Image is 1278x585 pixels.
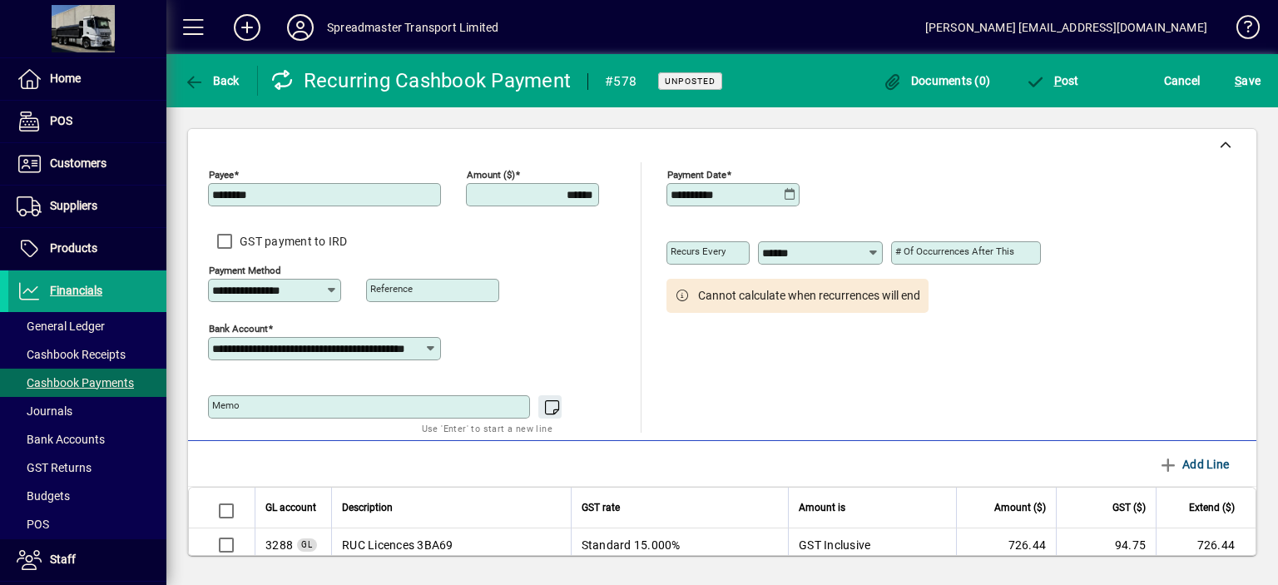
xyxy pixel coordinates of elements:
span: GL account [265,498,316,517]
a: Staff [8,539,166,581]
mat-label: Amount ($) [467,169,515,181]
div: Recurring Cashbook Payment [270,67,572,94]
button: Documents (0) [878,66,994,96]
span: General Ledger [17,320,105,333]
mat-label: Bank Account [209,323,268,335]
span: Add Line [1158,451,1230,478]
span: Extend ($) [1189,498,1235,517]
span: Customers [50,156,106,170]
button: Post [1021,66,1083,96]
label: GST payment to IRD [236,233,348,250]
span: Unposted [665,76,716,87]
span: GL [301,540,313,549]
a: GST Returns [8,454,166,482]
a: Journals [8,397,166,425]
span: Suppliers [50,199,97,212]
a: POS [8,101,166,142]
td: RUC Licences 3BA69 [331,528,571,562]
a: Budgets [8,482,166,510]
mat-label: Payment method [209,265,281,276]
div: [PERSON_NAME] [EMAIL_ADDRESS][DOMAIN_NAME] [925,14,1207,41]
button: Back [180,66,244,96]
span: Home [50,72,81,85]
span: Cashbook Payments [17,376,134,389]
span: Cashbook Receipts [17,348,126,361]
a: POS [8,510,166,538]
span: POS [50,114,72,127]
span: Budgets [17,489,70,503]
span: Cannot calculate when recurrences will end [698,287,920,305]
span: Amount ($) [994,498,1046,517]
mat-hint: Use 'Enter' to start a new line [422,419,552,438]
span: ave [1235,67,1261,94]
span: Amount is [799,498,845,517]
span: GST ($) [1112,498,1146,517]
mat-label: # of occurrences after this [895,245,1014,257]
button: Profile [274,12,327,42]
span: Financials [50,284,102,297]
span: Description [342,498,393,517]
span: Staff [50,553,76,566]
span: P [1054,74,1062,87]
div: Spreadmaster Transport Limited [327,14,498,41]
span: RUC Licences [265,537,293,553]
span: Journals [17,404,72,418]
a: General Ledger [8,312,166,340]
span: Back [184,74,240,87]
span: Products [50,241,97,255]
td: 94.75 [1056,528,1156,562]
span: S [1235,74,1241,87]
a: Cashbook Payments [8,369,166,397]
button: Cancel [1160,66,1205,96]
button: Add Line [1152,449,1236,479]
mat-label: Reference [370,283,413,295]
td: 726.44 [956,528,1056,562]
button: Add [220,12,274,42]
a: Customers [8,143,166,185]
a: Knowledge Base [1224,3,1257,57]
a: Cashbook Receipts [8,340,166,369]
a: Home [8,58,166,100]
td: GST Inclusive [788,528,956,562]
a: Bank Accounts [8,425,166,454]
span: GST rate [582,498,620,517]
span: Bank Accounts [17,433,105,446]
span: GST Returns [17,461,92,474]
app-page-header-button: Back [166,66,258,96]
span: Documents (0) [882,74,990,87]
span: ost [1025,74,1079,87]
td: Standard 15.000% [571,528,788,562]
mat-label: Payee [209,169,234,181]
a: Products [8,228,166,270]
button: Save [1231,66,1265,96]
div: #578 [605,68,637,95]
td: 726.44 [1156,528,1256,562]
span: Cancel [1164,67,1201,94]
a: Suppliers [8,186,166,227]
mat-label: Memo [212,399,240,411]
span: POS [17,518,49,531]
mat-label: Payment Date [667,169,726,181]
mat-label: Recurs every [671,245,726,257]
